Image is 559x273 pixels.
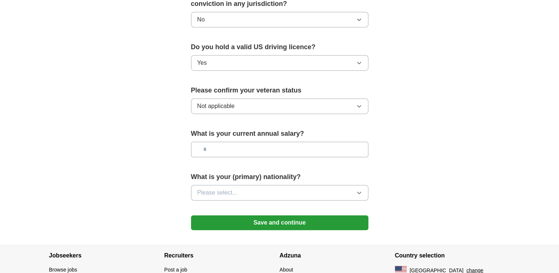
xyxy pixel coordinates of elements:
span: Not applicable [197,102,235,111]
a: Browse jobs [49,267,77,273]
button: Please select... [191,185,368,200]
label: Do you hold a valid US driving licence? [191,42,368,52]
a: Post a job [164,267,187,273]
span: Yes [197,58,207,67]
button: Not applicable [191,98,368,114]
label: Please confirm your veteran status [191,85,368,95]
span: Please select... [197,188,238,197]
label: What is your current annual salary? [191,129,368,139]
label: What is your (primary) nationality? [191,172,368,182]
button: Yes [191,55,368,71]
button: Save and continue [191,215,368,230]
button: No [191,12,368,27]
h4: Country selection [395,245,510,266]
a: About [280,267,293,273]
span: No [197,15,205,24]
